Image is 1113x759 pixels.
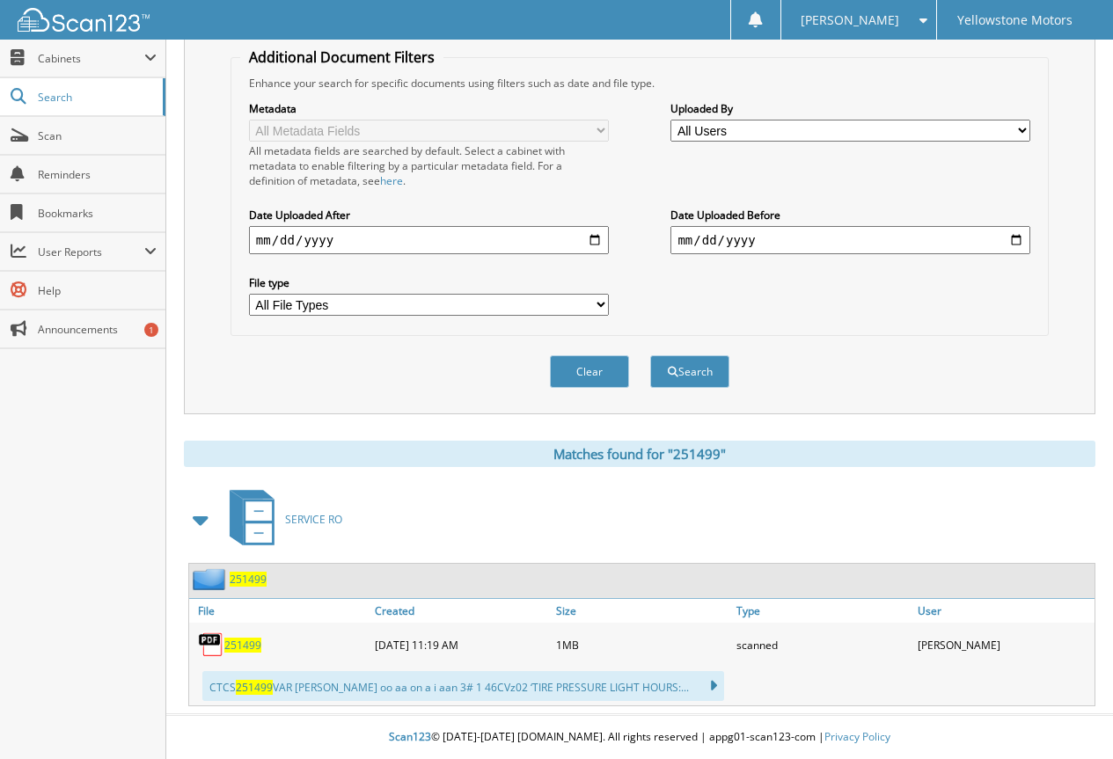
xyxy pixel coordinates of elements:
[913,599,1095,623] a: User
[184,441,1095,467] div: Matches found for "251499"
[670,208,1030,223] label: Date Uploaded Before
[38,283,157,298] span: Help
[732,599,913,623] a: Type
[166,716,1113,759] div: © [DATE]-[DATE] [DOMAIN_NAME]. All rights reserved | appg01-scan123-com |
[389,729,431,744] span: Scan123
[380,173,403,188] a: here
[370,599,552,623] a: Created
[1025,675,1113,759] iframe: Chat Widget
[193,568,230,590] img: folder2.png
[670,226,1030,254] input: end
[550,355,629,388] button: Clear
[240,47,443,67] legend: Additional Document Filters
[249,226,609,254] input: start
[650,355,729,388] button: Search
[224,638,261,653] a: 251499
[38,51,144,66] span: Cabinets
[38,128,157,143] span: Scan
[18,8,150,32] img: scan123-logo-white.svg
[38,167,157,182] span: Reminders
[38,206,157,221] span: Bookmarks
[249,101,609,116] label: Metadata
[957,15,1073,26] span: Yellowstone Motors
[370,627,552,662] div: [DATE] 11:19 AM
[230,572,267,587] a: 251499
[144,323,158,337] div: 1
[38,244,144,259] span: User Reports
[189,599,370,623] a: File
[38,90,154,105] span: Search
[249,208,609,223] label: Date Uploaded After
[202,671,724,701] div: CTCS VAR [PERSON_NAME] oo aa on a i aan 3# 1 46CVz02 ‘TIRE PRESSURE LIGHT HOURS:...
[198,631,224,658] img: PDF.png
[552,627,733,662] div: 1MB
[913,627,1095,662] div: [PERSON_NAME]
[552,599,733,623] a: Size
[670,101,1030,116] label: Uploaded By
[285,512,342,527] span: SERVICE RO
[38,322,157,337] span: Announcements
[732,627,913,662] div: scanned
[249,275,609,290] label: File type
[249,143,609,188] div: All metadata fields are searched by default. Select a cabinet with metadata to enable filtering b...
[240,76,1039,91] div: Enhance your search for specific documents using filters such as date and file type.
[824,729,890,744] a: Privacy Policy
[236,680,273,695] span: 251499
[801,15,899,26] span: [PERSON_NAME]
[219,485,342,554] a: SERVICE RO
